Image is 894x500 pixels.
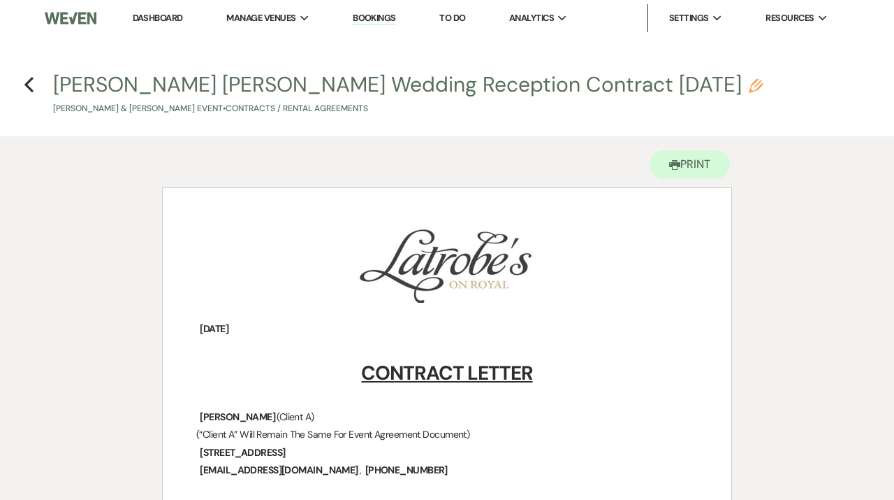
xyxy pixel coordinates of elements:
a: Dashboard [133,12,183,24]
p: , [196,462,698,479]
span: [PERSON_NAME] [198,409,277,425]
span: Manage Venues [226,11,295,25]
img: Weven Logo [45,3,96,33]
a: To Do [439,12,465,24]
span: Analytics [509,11,554,25]
u: CONTRACT LETTER [361,360,532,386]
a: Bookings [353,12,396,25]
button: Print [650,150,730,179]
button: [PERSON_NAME] [PERSON_NAME] Wedding Reception Contract [DATE][PERSON_NAME] & [PERSON_NAME] Event•... [53,74,763,115]
span: [DATE] [198,321,230,337]
span: [STREET_ADDRESS] [198,445,286,461]
p: (Client A) [196,408,698,426]
p: (“Client A” Will Remain The Same For Event Agreement Document) [196,426,698,443]
span: [PHONE_NUMBER] [364,462,449,478]
p: [PERSON_NAME] & [PERSON_NAME] Event • Contracts / Rental Agreements [53,102,763,115]
img: Screen Shot 2023-06-15 at 8.24.48 AM.png [354,223,538,303]
span: [EMAIL_ADDRESS][DOMAIN_NAME] [198,462,359,478]
span: Settings [669,11,709,25]
span: Resources [765,11,814,25]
